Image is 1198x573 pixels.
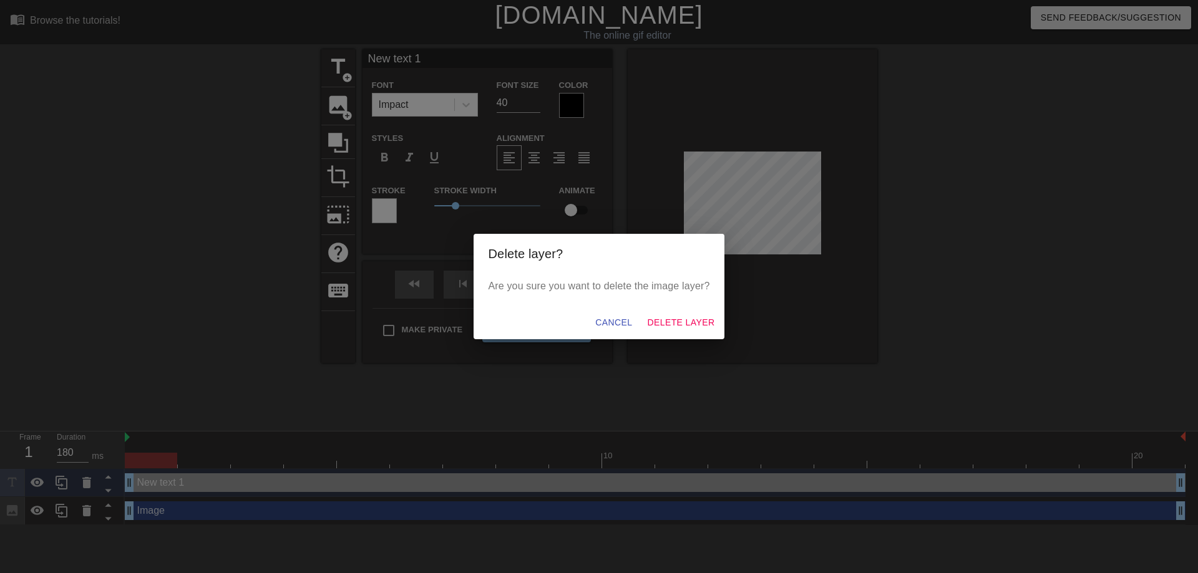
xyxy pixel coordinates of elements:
[642,311,719,334] button: Delete Layer
[595,315,632,330] span: Cancel
[590,311,637,334] button: Cancel
[489,244,710,264] h2: Delete layer?
[647,315,714,330] span: Delete Layer
[489,279,710,294] p: Are you sure you want to delete the image layer?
